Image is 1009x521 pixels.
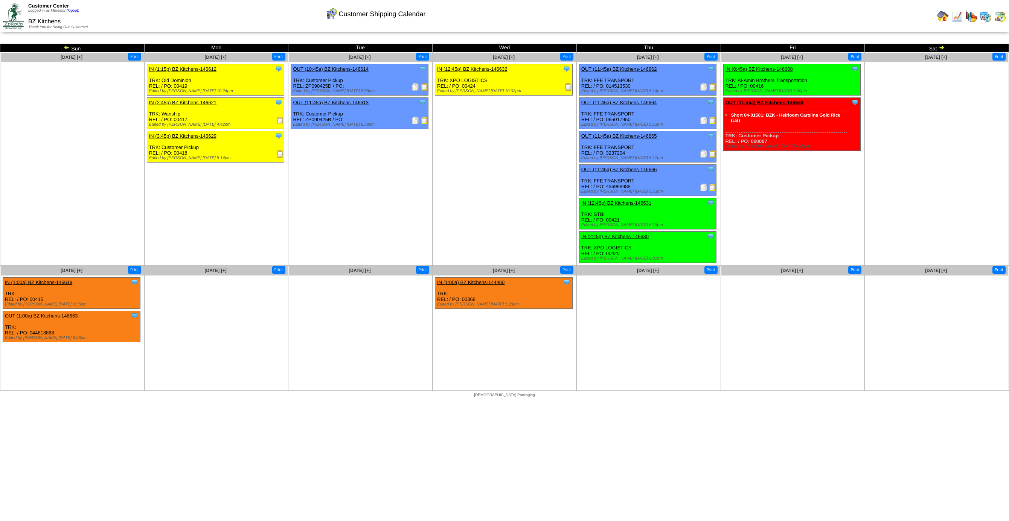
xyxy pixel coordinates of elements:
[925,268,947,273] a: [DATE] [+]
[731,112,841,123] a: Short 04-01581: BZK - Heirloom Carolina Gold Rice (LB)
[560,266,573,274] button: Print
[205,55,227,60] span: [DATE] [+]
[700,83,707,91] img: Packing Slip
[700,117,707,124] img: Packing Slip
[579,64,716,96] div: TRK: FFE TRANSPORT REL: / PO: 014513530
[726,89,861,93] div: Edited by [PERSON_NAME] [DATE] 7:40pm
[723,98,861,151] div: TRK: Customer Pickup REL: / PO: 000007
[149,122,284,127] div: Edited by [PERSON_NAME] [DATE] 4:42pm
[419,99,426,106] img: Tooltip
[64,44,70,50] img: arrowleft.gif
[848,266,861,274] button: Print
[437,89,572,93] div: Edited by [PERSON_NAME] [DATE] 10:03pm
[291,64,428,96] div: TRK: Customer Pickup REL: ZP090425D / PO:
[419,65,426,73] img: Tooltip
[416,266,429,274] button: Print
[723,64,861,96] div: TRK: Al-Amin Brothers Transportation REL: / PO: 00416
[579,98,716,129] div: TRK: FFE TRANSPORT REL: / PO: 065017950
[925,55,947,60] span: [DATE] [+]
[781,55,803,60] a: [DATE] [+]
[5,302,140,307] div: Edited by [PERSON_NAME] [DATE] 9:55pm
[965,10,977,22] img: graph.gif
[131,278,138,286] img: Tooltip
[700,150,707,158] img: Packing Slip
[992,53,1006,61] button: Print
[149,66,216,72] a: IN (1:15p) BZ Kitchens-146612
[581,256,716,261] div: Edited by [PERSON_NAME] [DATE] 8:01pm
[5,279,72,285] a: IN (1:00a) BZ Kitchens-146619
[28,3,69,9] span: Customer Center
[581,200,651,206] a: IN (12:45p) BZ Kitchens-146631
[781,268,803,273] a: [DATE] [+]
[721,44,865,52] td: Fri
[637,268,659,273] span: [DATE] [+]
[435,64,573,96] div: TRK: XPO LOGISTICS REL: / PO: 00424
[412,117,419,124] img: Packing Slip
[338,10,425,18] span: Customer Shipping Calendar
[707,99,715,106] img: Tooltip
[416,53,429,61] button: Print
[726,100,803,105] a: OUT (11:45a) BZ Kitchens-146549
[275,99,282,106] img: Tooltip
[28,25,88,29] span: Thank You for Being Our Customer!
[147,64,284,96] div: TRK: Old Dominion REL: / PO: 00419
[3,278,140,309] div: TRK: REL: / PO: 00415
[276,117,284,124] img: Receiving Document
[994,10,1006,22] img: calendarinout.gif
[709,117,716,124] img: Bill of Lading
[563,278,570,286] img: Tooltip
[563,65,570,73] img: Tooltip
[581,156,716,160] div: Edited by [PERSON_NAME] [DATE] 5:12pm
[637,55,659,60] a: [DATE] [+]
[149,133,216,139] a: IN (3:45p) BZ Kitchens-146629
[493,55,515,60] span: [DATE] [+]
[709,150,716,158] img: Bill of Lading
[421,117,428,124] img: Bill of Lading
[992,266,1006,274] button: Print
[293,89,428,93] div: Edited by [PERSON_NAME] [DATE] 8:58pm
[581,234,649,239] a: IN (2:45p) BZ Kitchens-146630
[579,198,716,229] div: TRK: STBI REL: / PO: 00421
[349,55,370,60] a: [DATE] [+]
[3,311,140,342] div: TRK: REL: / PO: 044818868
[581,66,657,72] a: OUT (11:45a) BZ Kitchens-146662
[939,44,945,50] img: arrowright.gif
[581,122,716,127] div: Edited by [PERSON_NAME] [DATE] 5:13pm
[0,44,145,52] td: Sun
[272,53,285,61] button: Print
[707,65,715,73] img: Tooltip
[61,268,82,273] a: [DATE] [+]
[581,223,716,227] div: Edited by [PERSON_NAME] [DATE] 5:15pm
[707,232,715,240] img: Tooltip
[5,313,78,319] a: OUT (1:00a) BZ Kitchens-146663
[851,99,859,106] img: Tooltip
[149,100,216,105] a: IN (2:45p) BZ Kitchens-146621
[726,144,861,149] div: Edited by [PERSON_NAME] [DATE] 4:25pm
[560,53,573,61] button: Print
[579,165,716,196] div: TRK: FFE TRANSPORT REL: / PO: 456998988
[433,44,577,52] td: Wed
[128,266,141,274] button: Print
[421,83,428,91] img: Bill of Lading
[576,44,721,52] td: Thu
[205,268,227,273] a: [DATE] [+]
[704,53,718,61] button: Print
[951,10,963,22] img: line_graph.gif
[61,55,82,60] span: [DATE] [+]
[707,199,715,207] img: Tooltip
[493,268,515,273] a: [DATE] [+]
[581,89,716,93] div: Edited by [PERSON_NAME] [DATE] 5:14pm
[565,83,572,91] img: Receiving Document
[131,312,138,319] img: Tooltip
[579,232,716,263] div: TRK: XPO LOGISTICS REL: / PO: 00420
[707,166,715,173] img: Tooltip
[325,8,337,20] img: calendarcustomer.gif
[937,10,949,22] img: home.gif
[579,131,716,163] div: TRK: FFE TRANSPORT REL: / PO: 3237204
[349,268,370,273] span: [DATE] [+]
[851,65,859,73] img: Tooltip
